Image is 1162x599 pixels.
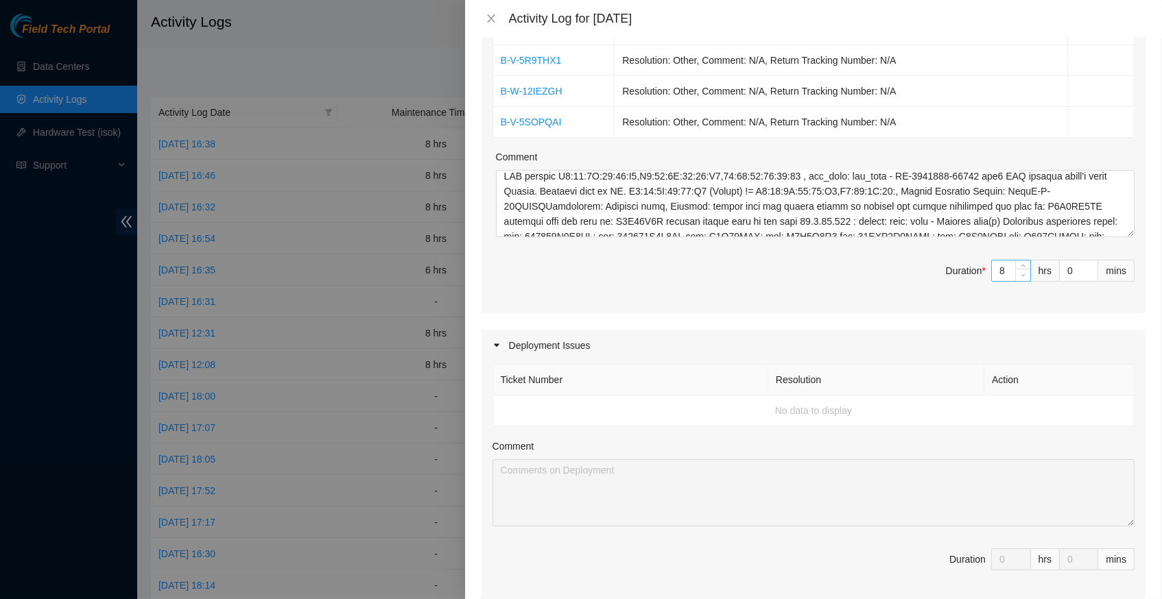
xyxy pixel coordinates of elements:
[482,12,501,25] button: Close
[1015,269,1030,281] span: Decrease Value
[496,170,1135,237] textarea: Comment
[493,395,1135,426] td: No data to display
[496,149,538,164] label: Comment
[509,11,1146,26] div: Activity Log for [DATE]
[1031,260,1060,282] div: hrs
[615,76,1068,107] td: Resolution: Other, Comment: N/A, Return Tracking Number: N/A
[1019,271,1028,280] span: down
[949,552,986,567] div: Duration
[501,55,562,66] a: B-V-5R9THX1
[482,330,1146,361] div: Deployment Issues
[1019,261,1028,269] span: up
[501,117,562,127] a: B-V-5SOPQAI
[768,365,984,395] th: Resolution
[1098,260,1135,282] div: mins
[615,45,1068,76] td: Resolution: Other, Comment: N/A, Return Tracking Number: N/A
[1098,548,1135,570] div: mins
[493,439,534,454] label: Comment
[493,365,768,395] th: Ticket Number
[1015,260,1030,269] span: Increase Value
[615,107,1068,138] td: Resolution: Other, Comment: N/A, Return Tracking Number: N/A
[984,365,1135,395] th: Action
[493,459,1135,526] textarea: Comment
[946,263,986,278] div: Duration
[486,13,497,24] span: close
[1031,548,1060,570] div: hrs
[501,86,562,97] a: B-W-12IEZGH
[493,341,501,350] span: caret-right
